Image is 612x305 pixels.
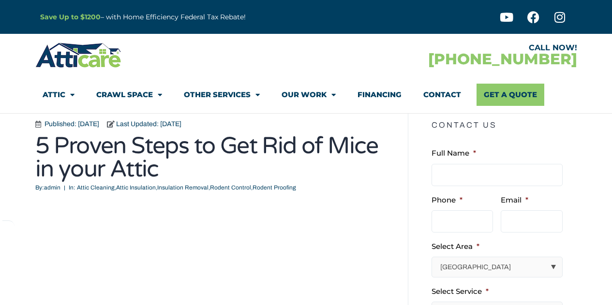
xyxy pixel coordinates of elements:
[40,13,101,21] a: Save Up to $1200
[210,184,251,191] a: Rodent Control
[432,148,476,158] label: Full Name
[358,84,402,106] a: Financing
[114,118,181,130] span: Last Updated: [DATE]
[432,242,479,251] label: Select Area
[77,184,115,191] a: Attic Cleaning
[69,184,75,191] span: In:
[253,184,296,191] a: Rodent Proofing
[40,12,354,23] p: – with Home Efficiency Federal Tax Rebate!
[432,195,463,205] label: Phone
[432,114,571,137] h5: Contact Us
[282,84,336,106] a: Our Work
[477,84,544,106] a: Get A Quote
[35,134,393,181] h1: 5 Proven Steps to Get Rid of Mice in your Attic
[42,118,99,130] span: Published: [DATE]
[116,184,156,191] a: Attic Insulation
[306,44,577,52] div: CALL NOW!
[43,84,570,106] nav: Menu
[184,84,260,106] a: Other Services
[35,184,44,191] span: By:
[77,184,296,191] span: , , , ,
[43,84,75,106] a: Attic
[423,84,461,106] a: Contact
[501,195,528,205] label: Email
[96,84,162,106] a: Crawl Space
[432,287,489,296] label: Select Service
[35,183,60,193] span: admin
[157,184,209,191] a: Insulation Removal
